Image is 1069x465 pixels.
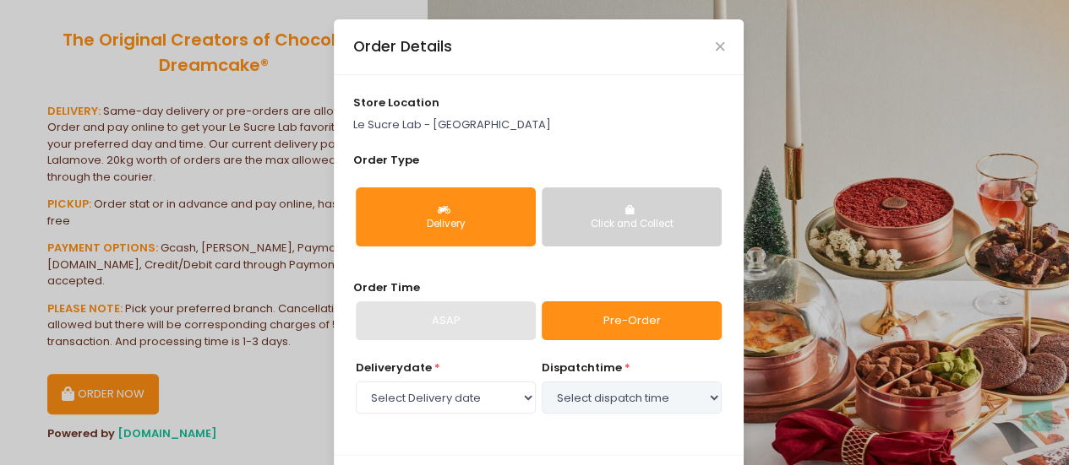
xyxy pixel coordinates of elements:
div: Delivery [368,217,524,232]
button: Click and Collect [542,187,722,246]
button: Close [716,42,724,51]
button: Delivery [356,187,536,246]
div: Click and Collect [554,217,710,232]
div: Order Details [353,35,452,57]
span: Order Type [353,152,419,168]
a: Pre-Order [542,301,722,340]
p: Le Sucre Lab - [GEOGRAPHIC_DATA] [353,116,725,133]
span: store location [353,95,439,111]
span: Order Time [353,279,420,295]
span: Delivery date [356,360,432,376]
span: dispatch time [542,360,622,376]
